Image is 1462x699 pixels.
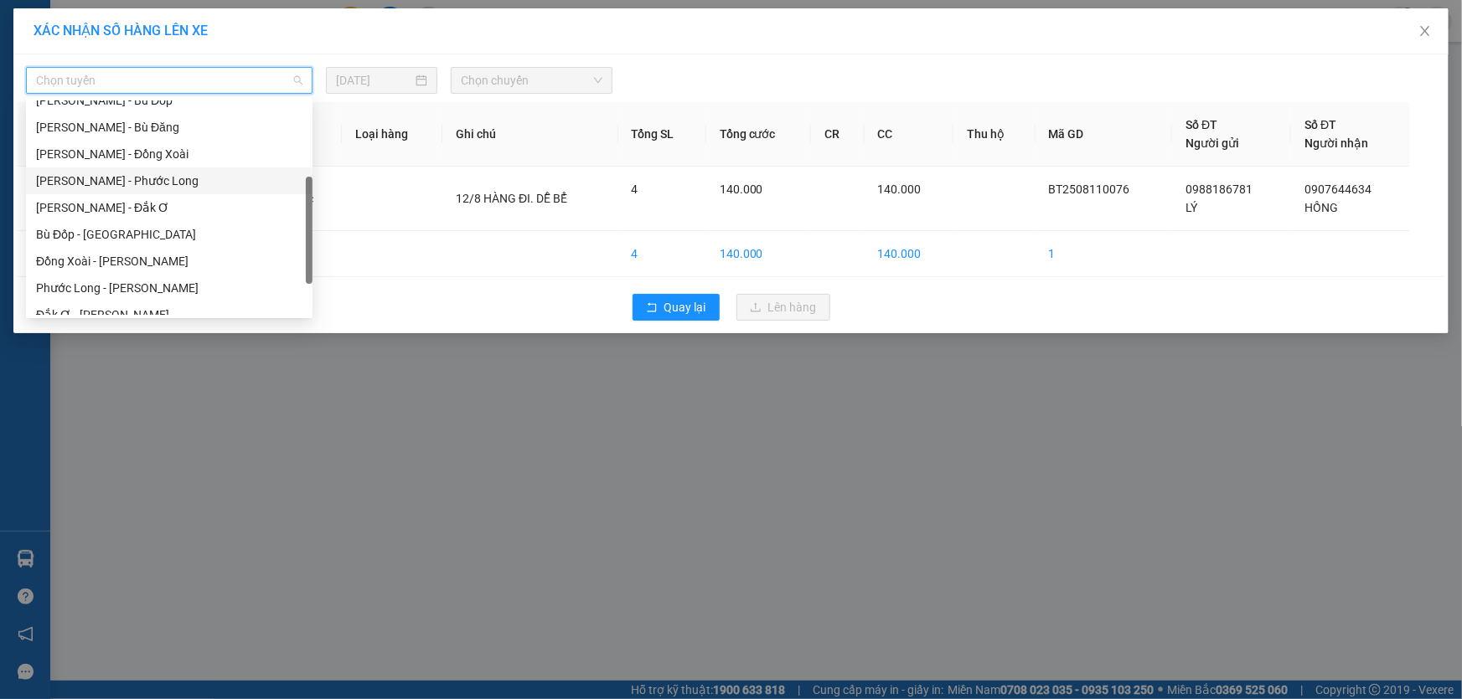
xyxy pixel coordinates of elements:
span: rollback [646,301,658,315]
span: Người gửi [1186,136,1239,150]
div: Đắk Ơ - [PERSON_NAME] [36,306,302,324]
div: Hồ Chí Minh - Bù Đốp [26,87,313,114]
button: rollbackQuay lại [633,294,720,321]
td: 4 [618,231,706,277]
td: 1 [18,167,80,231]
div: Đồng Xoài - Hồ Chí Minh [26,248,313,275]
div: [PERSON_NAME] - Bù Đốp [36,91,302,110]
td: 140.000 [865,231,954,277]
span: BT2508110076 [1049,182,1130,196]
span: 0988186781 [1186,182,1253,196]
span: LÝ [1186,201,1197,214]
span: Chọn chuyến [461,68,602,93]
div: Đồng Xoài - [PERSON_NAME] [36,252,302,270]
button: uploadLên hàng [736,294,830,321]
th: Loại hàng [342,102,442,167]
span: close [1418,24,1432,38]
div: Phước Long - Hồ Chí Minh [26,275,313,301]
th: CC [865,102,954,167]
th: CR [811,102,864,167]
div: Bù Đốp - Hồ Chí Minh [26,221,313,248]
div: [PERSON_NAME] - Đồng Xoài [36,145,302,163]
div: Hồ Chí Minh - Đồng Xoài [26,141,313,167]
span: Chọn tuyến [36,68,302,93]
span: XÁC NHẬN SỐ HÀNG LÊN XE [34,23,208,39]
th: Tổng SL [618,102,706,167]
th: Thu hộ [953,102,1036,167]
div: [PERSON_NAME] - Phước Long [36,172,302,190]
span: HỒNG [1304,201,1338,214]
td: 140.000 [706,231,812,277]
input: 12/08/2025 [336,71,412,90]
div: [PERSON_NAME] - Bù Đăng [36,118,302,136]
span: Số ĐT [1304,118,1336,131]
th: Tổng cước [706,102,812,167]
span: 12/8 HÀNG ĐI. DỄ BỂ [456,192,567,205]
div: Đắk Ơ - Hồ Chí Minh [26,301,313,328]
th: Mã GD [1036,102,1173,167]
div: Phước Long - [PERSON_NAME] [36,279,302,297]
div: Hồ Chí Minh - Đắk Ơ [26,194,313,221]
span: Người nhận [1304,136,1368,150]
span: Số ĐT [1186,118,1217,131]
div: Bù Đốp - [GEOGRAPHIC_DATA] [36,225,302,244]
td: 1 [1036,231,1173,277]
span: 140.000 [720,182,763,196]
th: Ghi chú [442,102,617,167]
span: 4 [632,182,638,196]
div: Hồ Chí Minh - Phước Long [26,167,313,194]
button: Close [1402,8,1449,55]
span: 140.000 [878,182,922,196]
div: [PERSON_NAME] - Đắk Ơ [36,198,302,217]
th: STT [18,102,80,167]
span: Quay lại [664,298,706,316]
span: 0907644634 [1304,182,1372,196]
div: Hồ Chí Minh - Bù Đăng [26,114,313,141]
